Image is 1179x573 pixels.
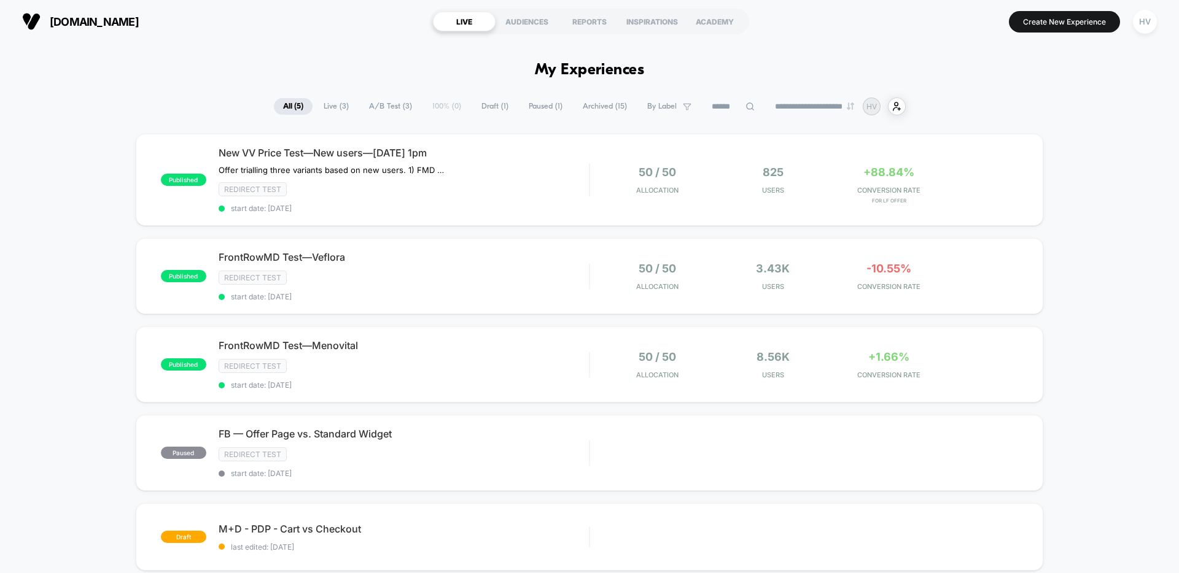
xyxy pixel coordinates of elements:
[639,166,676,179] span: 50 / 50
[219,469,589,478] span: start date: [DATE]
[219,165,446,175] span: Offer trialling three variants based on new users. 1) FMD (existing product with FrontrowMD badge...
[472,98,518,115] span: Draft ( 1 )
[636,282,679,291] span: Allocation
[847,102,854,110] img: end
[636,371,679,379] span: Allocation
[866,102,877,111] p: HV
[558,12,621,31] div: REPORTS
[219,523,589,535] span: M+D - PDP - Cart vs Checkout
[360,98,421,115] span: A/B Test ( 3 )
[621,12,683,31] div: INSPIRATIONS
[219,271,287,285] span: Redirect Test
[219,428,589,440] span: FB — Offer Page vs. Standard Widget
[219,447,287,461] span: Redirect Test
[639,350,676,363] span: 50 / 50
[639,262,676,275] span: 50 / 50
[161,447,206,459] span: paused
[1129,9,1161,34] button: HV
[274,98,313,115] span: All ( 5 )
[647,102,677,111] span: By Label
[718,371,828,379] span: Users
[219,339,589,352] span: FrontRowMD Test—Menovital
[219,182,287,196] span: Redirect Test
[683,12,746,31] div: ACADEMY
[756,262,790,275] span: 3.43k
[219,251,589,263] span: FrontRowMD Test—Veflora
[1133,10,1157,34] div: HV
[219,204,589,213] span: start date: [DATE]
[834,282,944,291] span: CONVERSION RATE
[219,292,589,301] span: start date: [DATE]
[868,350,909,363] span: +1.66%
[834,198,944,204] span: for LF Offer
[834,186,944,194] span: CONVERSION RATE
[161,174,206,186] span: published
[219,380,589,390] span: start date: [DATE]
[866,262,911,275] span: -10.55%
[535,61,645,79] h1: My Experiences
[161,270,206,282] span: published
[219,359,287,373] span: Redirect Test
[219,542,589,552] span: last edited: [DATE]
[161,358,206,371] span: published
[574,98,636,115] span: Archived ( 15 )
[718,282,828,291] span: Users
[50,15,139,28] span: [DOMAIN_NAME]
[22,12,41,31] img: Visually logo
[433,12,496,31] div: LIVE
[834,371,944,379] span: CONVERSION RATE
[18,12,142,31] button: [DOMAIN_NAME]
[1009,11,1120,33] button: Create New Experience
[757,350,790,363] span: 8.56k
[496,12,558,31] div: AUDIENCES
[161,531,206,543] span: draft
[314,98,358,115] span: Live ( 3 )
[219,147,589,159] span: New VV Price Test—New users—[DATE] 1pm
[636,186,679,194] span: Allocation
[863,166,914,179] span: +88.84%
[763,166,784,179] span: 825
[519,98,572,115] span: Paused ( 1 )
[718,186,828,194] span: Users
